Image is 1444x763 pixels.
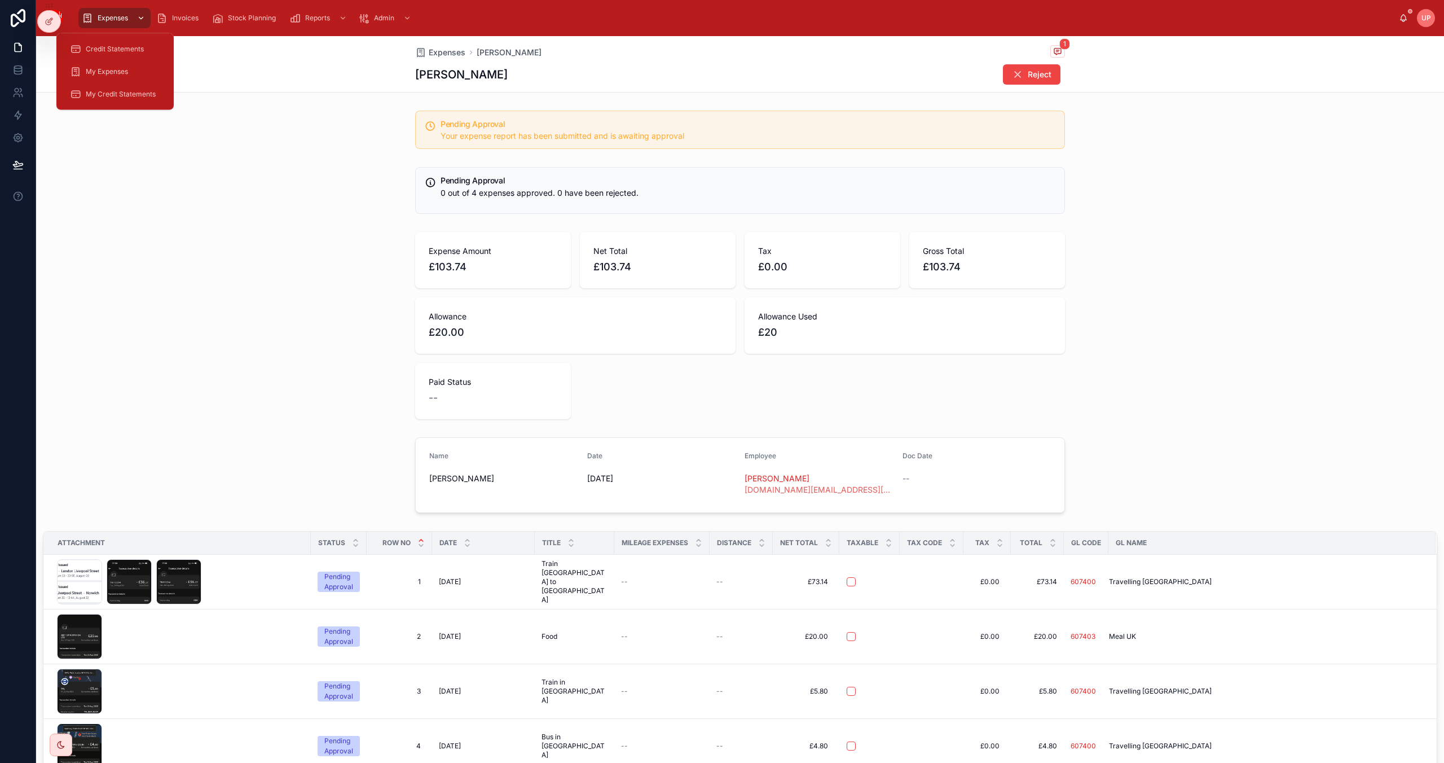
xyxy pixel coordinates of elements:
[621,577,703,586] a: --
[621,687,628,696] span: --
[228,14,276,23] span: Stock Planning
[975,632,1000,641] span: £0.00
[541,632,557,641] span: Food
[1109,742,1422,751] a: Travelling [GEOGRAPHIC_DATA]
[716,577,766,586] a: --
[58,538,105,547] span: Attachment
[1116,538,1147,547] span: GL Name
[209,8,284,28] a: Stock Planning
[1018,742,1057,751] a: £4.80
[441,131,684,141] span: Your expense report has been submitted and is awaiting approval
[439,687,528,696] a: [DATE]
[429,473,578,484] span: [PERSON_NAME]
[542,538,561,547] span: Title
[745,473,893,495] a: [PERSON_NAME][DOMAIN_NAME][EMAIL_ADDRESS][DOMAIN_NAME]
[1109,577,1422,586] a: Travelling [GEOGRAPHIC_DATA]
[286,8,353,28] a: Reports
[429,451,448,460] span: Name
[378,742,421,751] span: 4
[63,62,167,82] a: My Expenses
[441,177,1055,185] h5: Pending Approval
[1059,38,1070,50] span: 1
[758,325,1051,340] span: £20
[415,47,465,58] a: Expenses
[621,632,628,641] span: --
[621,687,703,696] a: --
[716,742,766,751] a: --
[429,376,557,388] span: Paid Status
[587,451,602,460] span: Date
[902,473,909,484] span: --
[439,742,528,751] a: [DATE]
[1109,687,1422,696] a: Travelling [GEOGRAPHIC_DATA]
[355,8,417,28] a: Admin
[441,187,1055,200] p: 0 out of 4 expenses approved. 0 have been rejected.
[1071,577,1102,586] a: 607400
[373,737,425,755] a: 4
[902,451,932,460] span: Doc Date
[1071,687,1096,696] a: 607400
[1071,632,1095,641] a: 607403
[1028,69,1051,80] span: Reject
[318,572,360,592] a: Pending Approval
[153,8,206,28] a: Invoices
[73,6,1399,30] div: scrollable content
[847,538,878,547] span: Taxable
[541,733,607,760] span: Bus in [GEOGRAPHIC_DATA]
[1109,687,1212,696] span: Travelling [GEOGRAPHIC_DATA]
[784,577,828,586] span: £73.14
[758,245,887,257] span: Tax
[970,682,1004,700] a: £0.00
[758,311,1051,322] span: Allowance Used
[374,14,394,23] span: Admin
[382,538,411,547] span: Row No
[1109,577,1212,586] span: Travelling [GEOGRAPHIC_DATA]
[439,632,461,641] span: [DATE]
[1071,577,1096,586] a: 607400
[717,538,751,547] span: Distance
[439,632,528,641] a: [DATE]
[1109,632,1136,641] span: Meal UK
[415,67,508,82] h1: [PERSON_NAME]
[970,737,1004,755] a: £0.00
[86,67,128,76] span: My Expenses
[1018,577,1057,586] a: £73.14
[477,47,541,58] span: [PERSON_NAME]
[324,736,353,756] div: Pending Approval
[1109,742,1212,751] span: Travelling [GEOGRAPHIC_DATA]
[441,130,1055,142] div: Your expense report has been submitted and is awaiting approval
[439,742,461,751] span: [DATE]
[975,577,1000,586] span: £0.00
[622,538,688,547] span: Mileage expenses
[923,245,1051,257] span: Gross Total
[1109,632,1422,641] a: Meal UK
[98,14,128,23] span: Expenses
[378,632,421,641] span: 2
[86,90,156,99] span: My Credit Statements
[439,538,457,547] span: Date
[923,259,1051,275] span: £103.74
[780,628,833,646] a: £20.00
[716,577,723,586] span: --
[318,736,360,756] a: Pending Approval
[541,678,607,705] a: Train in [GEOGRAPHIC_DATA]
[429,259,557,275] span: £103.74
[324,626,353,647] div: Pending Approval
[716,632,723,641] span: --
[429,47,465,58] span: Expenses
[587,473,736,484] span: [DATE]
[784,742,828,751] span: £4.80
[441,120,1055,128] h5: Pending Approval
[970,573,1004,591] a: £0.00
[758,259,887,275] span: £0.00
[541,632,607,641] a: Food
[378,687,421,696] span: 3
[1050,45,1065,59] button: 1
[373,682,425,700] a: 3
[318,681,360,701] a: Pending Approval
[780,682,833,700] a: £5.80
[305,14,330,23] span: Reports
